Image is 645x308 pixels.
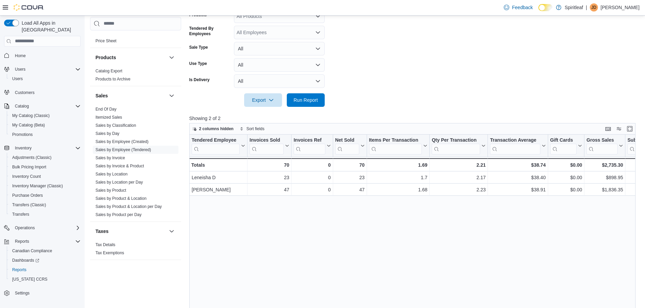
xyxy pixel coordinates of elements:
[490,137,540,154] div: Transaction Average
[12,51,81,60] span: Home
[490,161,545,169] div: $38.74
[9,131,81,139] span: Promotions
[369,173,428,182] div: 1.7
[95,188,126,193] a: Sales by Product
[95,196,147,201] a: Sales by Product & Location
[9,256,81,264] span: Dashboards
[12,144,81,152] span: Inventory
[192,137,240,143] div: Tendered Employee
[12,289,81,297] span: Settings
[9,210,32,218] a: Transfers
[189,77,210,82] label: Is Delivery
[9,210,81,218] span: Transfers
[7,181,83,191] button: Inventory Manager (Classic)
[12,88,81,97] span: Customers
[369,161,427,169] div: 1.69
[12,224,81,232] span: Operations
[9,266,29,274] a: Reports
[95,54,166,61] button: Products
[15,67,25,72] span: Users
[192,137,240,154] div: Tendered Employee
[586,3,587,11] p: |
[432,173,486,182] div: 2.17
[12,212,29,217] span: Transfers
[12,155,51,160] span: Adjustments (Classic)
[586,186,623,194] div: $1,836.35
[95,171,128,177] span: Sales by Location
[12,65,28,73] button: Users
[490,137,545,154] button: Transaction Average
[95,39,116,43] a: Price Sheet
[490,173,545,182] div: $38.40
[7,130,83,139] button: Promotions
[1,237,83,246] button: Reports
[294,137,325,143] div: Invoices Ref
[615,125,623,133] button: Display options
[9,191,46,199] a: Purchase Orders
[12,52,28,60] a: Home
[550,186,582,194] div: $0.00
[246,126,264,132] span: Sort fields
[369,137,427,154] button: Items Per Transaction
[95,250,124,256] span: Tax Exemptions
[95,131,120,136] a: Sales by Day
[1,51,83,61] button: Home
[95,115,122,120] a: Itemized Sales
[7,246,83,256] button: Canadian Compliance
[95,156,125,160] a: Sales by Invoice
[586,137,618,154] div: Gross Sales
[7,172,83,181] button: Inventory Count
[315,14,321,19] button: Open list of options
[234,74,325,88] button: All
[550,137,577,143] div: Gift Cards
[1,223,83,233] button: Operations
[490,137,540,143] div: Transaction Average
[95,147,151,152] a: Sales by Employee (Tendered)
[601,3,640,11] p: [PERSON_NAME]
[9,163,81,171] span: Bulk Pricing Import
[9,131,36,139] a: Promotions
[626,125,634,133] button: Enter fullscreen
[9,275,81,283] span: Washington CCRS
[9,275,50,283] a: [US_STATE] CCRS
[250,137,284,154] div: Invoices Sold
[9,121,48,129] a: My Catalog (Beta)
[190,125,236,133] button: 2 columns hidden
[250,186,289,194] div: 47
[234,42,325,55] button: All
[189,45,208,50] label: Sale Type
[95,164,144,168] a: Sales by Invoice & Product
[12,258,39,263] span: Dashboards
[95,107,116,112] a: End Of Day
[550,161,582,169] div: $0.00
[95,212,142,217] a: Sales by Product per Day
[12,132,33,137] span: Promotions
[294,137,325,154] div: Invoices Ref
[12,267,26,273] span: Reports
[9,75,25,83] a: Users
[12,193,43,198] span: Purchase Orders
[7,74,83,84] button: Users
[191,161,245,169] div: Totals
[9,201,81,209] span: Transfers (Classic)
[9,201,49,209] a: Transfers (Classic)
[287,93,325,107] button: Run Report
[7,111,83,120] button: My Catalog (Classic)
[95,180,143,185] a: Sales by Location per Day
[538,11,539,11] span: Dark Mode
[250,173,289,182] div: 23
[335,161,364,169] div: 70
[95,92,108,99] h3: Sales
[369,186,428,194] div: 1.68
[15,239,29,244] span: Reports
[7,265,83,275] button: Reports
[9,247,81,255] span: Canadian Compliance
[95,228,166,235] button: Taxes
[12,102,81,110] span: Catalog
[12,277,47,282] span: [US_STATE] CCRS
[250,137,289,154] button: Invoices Sold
